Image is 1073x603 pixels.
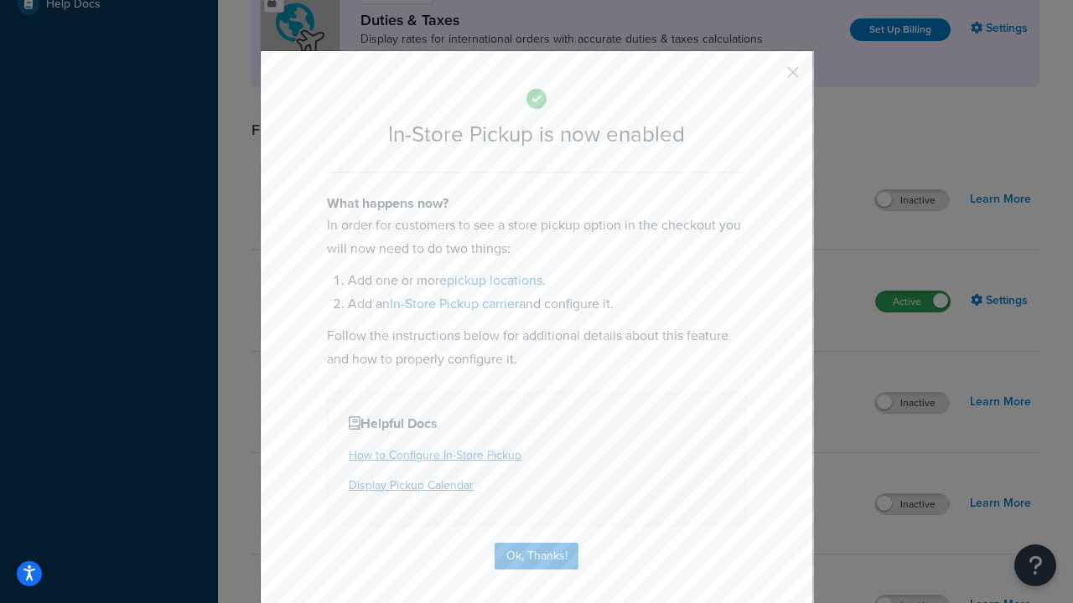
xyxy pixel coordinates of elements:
li: Add an and configure it. [348,292,746,316]
a: Display Pickup Calendar [349,477,474,494]
li: Add one or more . [348,269,746,292]
p: Follow the instructions below for additional details about this feature and how to properly confi... [327,324,746,371]
a: pickup locations [447,271,542,290]
button: Ok, Thanks! [495,543,578,569]
p: In order for customers to see a store pickup option in the checkout you will now need to do two t... [327,214,746,260]
a: How to Configure In-Store Pickup [349,446,521,464]
h4: What happens now? [327,193,746,214]
a: In-Store Pickup carrier [390,294,519,313]
h4: Helpful Docs [349,414,724,434]
h2: In-Store Pickup is now enabled [327,122,746,147]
